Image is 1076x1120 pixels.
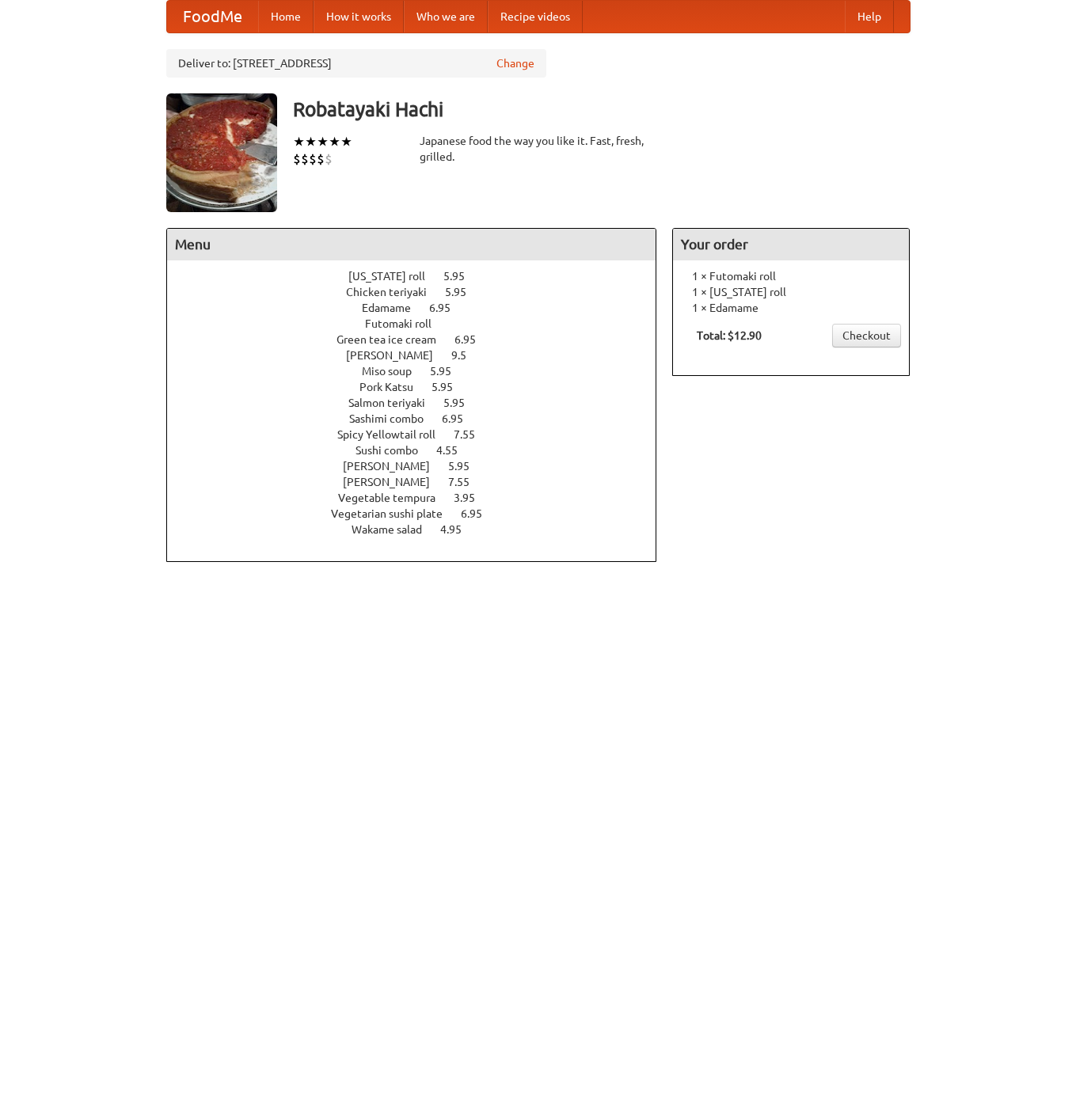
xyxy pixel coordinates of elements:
[293,150,301,168] li: $
[845,1,894,32] a: Help
[673,229,909,260] h4: Your order
[336,333,452,346] span: Green tea ice cream
[432,381,469,393] span: 5.95
[681,268,901,284] li: 1 × Futomaki roll
[348,397,441,409] span: Salmon teriyaki
[346,349,496,362] a: [PERSON_NAME] 9.5
[697,329,762,342] b: Total: $12.90
[443,270,481,283] span: 5.95
[343,476,499,488] a: [PERSON_NAME] 7.55
[681,300,901,316] li: 1 × Edamame
[832,324,901,347] a: Checkout
[166,49,546,78] div: Deliver to: [STREET_ADDRESS]
[430,365,467,378] span: 5.95
[331,507,458,520] span: Vegetarian sushi plate
[293,133,305,150] li: ★
[448,476,485,488] span: 7.55
[337,428,504,441] a: Spicy Yellowtail roll 7.55
[404,1,488,32] a: Who we are
[442,412,479,425] span: 6.95
[343,476,446,488] span: [PERSON_NAME]
[451,349,482,362] span: 9.5
[362,302,427,314] span: Edamame
[329,133,340,150] li: ★
[293,93,911,125] h3: Robatayaki Hachi
[461,507,498,520] span: 6.95
[346,349,449,362] span: [PERSON_NAME]
[343,460,499,473] a: [PERSON_NAME] 5.95
[167,1,258,32] a: FoodMe
[454,428,491,441] span: 7.55
[443,397,481,409] span: 5.95
[359,381,482,393] a: Pork Katsu 5.95
[362,365,428,378] span: Miso soup
[365,317,447,330] span: Futomaki roll
[338,492,451,504] span: Vegetable tempura
[348,270,441,283] span: [US_STATE] roll
[420,133,657,165] div: Japanese food the way you like it. Fast, fresh, grilled.
[359,381,429,393] span: Pork Katsu
[317,150,325,168] li: $
[337,428,451,441] span: Spicy Yellowtail roll
[348,270,494,283] a: [US_STATE] roll 5.95
[365,317,477,330] a: Futomaki roll
[348,397,494,409] a: Salmon teriyaki 5.95
[167,229,656,260] h4: Menu
[352,523,438,536] span: Wakame salad
[429,302,466,314] span: 6.95
[488,1,583,32] a: Recipe videos
[314,1,404,32] a: How it works
[454,333,492,346] span: 6.95
[355,444,434,457] span: Sushi combo
[346,286,443,298] span: Chicken teriyaki
[448,460,485,473] span: 5.95
[343,460,446,473] span: [PERSON_NAME]
[349,412,439,425] span: Sashimi combo
[325,150,333,168] li: $
[340,133,352,150] li: ★
[362,302,480,314] a: Edamame 6.95
[440,523,477,536] span: 4.95
[352,523,491,536] a: Wakame salad 4.95
[338,492,504,504] a: Vegetable tempura 3.95
[258,1,314,32] a: Home
[362,365,481,378] a: Miso soup 5.95
[331,507,511,520] a: Vegetarian sushi plate 6.95
[346,286,496,298] a: Chicken teriyaki 5.95
[454,492,491,504] span: 3.95
[445,286,482,298] span: 5.95
[349,412,492,425] a: Sashimi combo 6.95
[166,93,277,212] img: angular.jpg
[355,444,487,457] a: Sushi combo 4.55
[681,284,901,300] li: 1 × [US_STATE] roll
[301,150,309,168] li: $
[336,333,505,346] a: Green tea ice cream 6.95
[496,55,534,71] a: Change
[309,150,317,168] li: $
[305,133,317,150] li: ★
[436,444,473,457] span: 4.55
[317,133,329,150] li: ★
